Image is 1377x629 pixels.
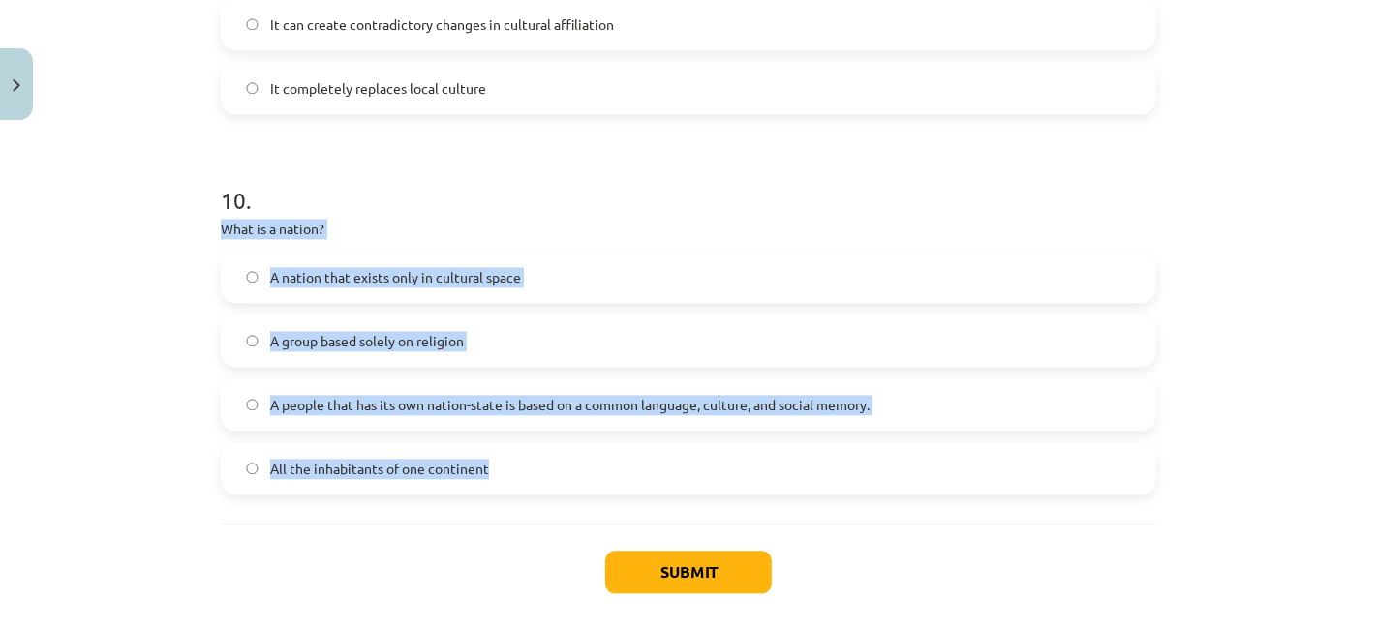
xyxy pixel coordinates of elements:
img: icon-close-lesson-0947bae3869378f0d4975bcd49f059093ad1ed9edebbc8119c70593378902aed.svg [13,79,20,92]
input: It completely replaces local culture [246,82,259,95]
font: . [246,186,252,214]
font: Submit [660,561,717,582]
input: A nation that exists only in cultural space [246,271,259,284]
font: It completely replaces local culture [270,79,486,97]
font: What is a nation? [221,220,324,237]
button: Submit [605,551,772,593]
font: A people that has its own nation-state is based on a common language, culture, and social memory. [270,396,870,413]
font: All the inhabitants of one continent [270,460,489,477]
font: A nation that exists only in cultural space [270,268,521,285]
input: It can create contradictory changes in cultural affiliation [246,18,259,31]
input: A people that has its own nation-state is based on a common language, culture, and social memory. [246,399,259,411]
font: A group based solely on religion [270,332,464,349]
font: 10 [221,186,246,214]
input: A group based solely on religion [246,335,259,347]
font: It can create contradictory changes in cultural affiliation [270,15,614,33]
input: All the inhabitants of one continent [246,463,259,475]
